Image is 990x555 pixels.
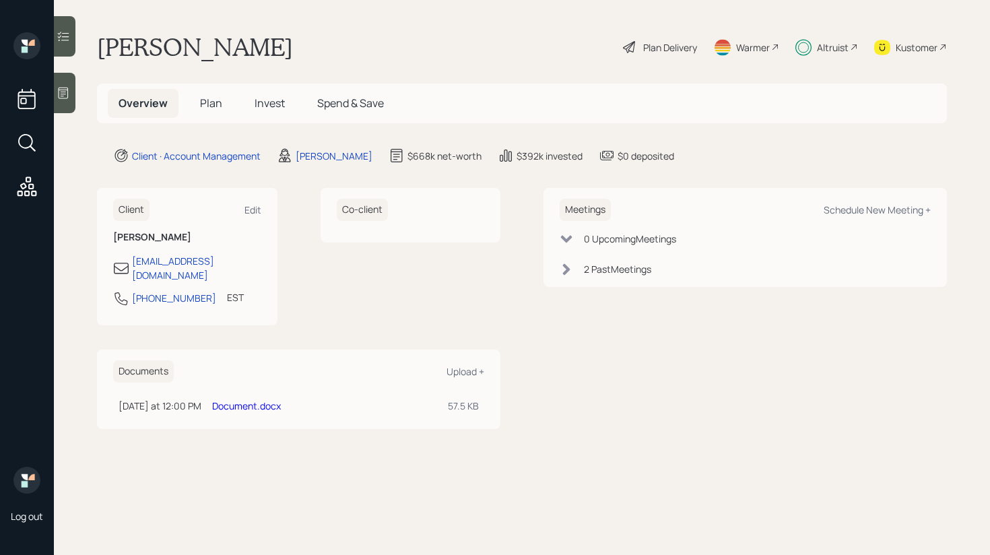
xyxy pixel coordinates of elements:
div: Warmer [736,40,770,55]
div: Log out [11,510,43,523]
h6: Meetings [560,199,611,221]
div: Plan Delivery [643,40,697,55]
div: [EMAIL_ADDRESS][DOMAIN_NAME] [132,254,261,282]
img: retirable_logo.png [13,467,40,494]
div: $0 deposited [618,149,674,163]
div: $668k net-worth [407,149,482,163]
h6: [PERSON_NAME] [113,232,261,243]
h6: Co-client [337,199,388,221]
div: [PHONE_NUMBER] [132,291,216,305]
div: [PERSON_NAME] [296,149,372,163]
div: Kustomer [896,40,937,55]
div: $392k invested [517,149,583,163]
div: 57.5 KB [448,399,479,413]
h6: Client [113,199,150,221]
div: Upload + [447,365,484,378]
div: EST [227,290,244,304]
span: Invest [255,96,285,110]
span: Spend & Save [317,96,384,110]
div: Client · Account Management [132,149,261,163]
span: Plan [200,96,222,110]
span: Overview [119,96,168,110]
h1: [PERSON_NAME] [97,32,293,62]
div: Schedule New Meeting + [824,203,931,216]
div: 0 Upcoming Meeting s [584,232,676,246]
div: [DATE] at 12:00 PM [119,399,201,413]
h6: Documents [113,360,174,383]
div: Altruist [817,40,849,55]
a: Document.docx [212,399,281,412]
div: 2 Past Meeting s [584,262,651,276]
div: Edit [244,203,261,216]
